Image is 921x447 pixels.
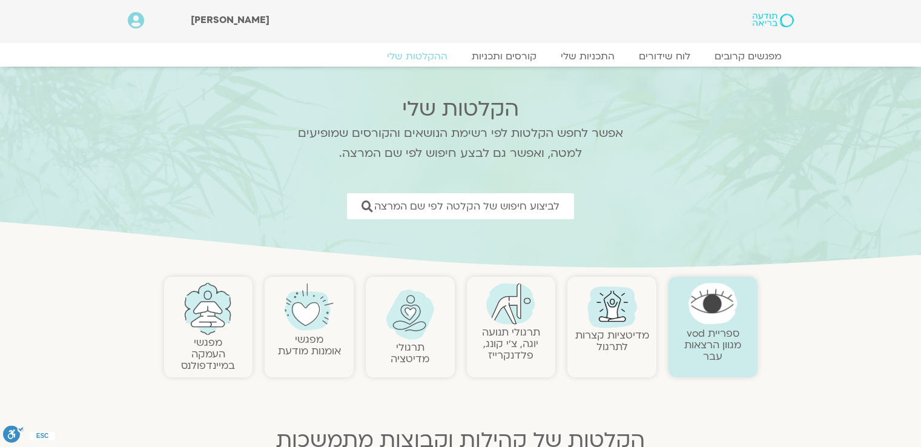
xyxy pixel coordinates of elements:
a: מפגשיאומנות מודעת [278,333,341,358]
a: קורסים ותכניות [460,50,549,62]
a: לביצוע חיפוש של הקלטה לפי שם המרצה [347,193,574,219]
h2: הקלטות שלי [282,97,639,121]
a: ההקלטות שלי [375,50,460,62]
a: תרגולימדיטציה [391,340,429,366]
a: לוח שידורים [627,50,702,62]
p: אפשר לחפש הקלטות לפי רשימת הנושאים והקורסים שמופיעים למטה, ואפשר גם לבצע חיפוש לפי שם המרצה. [282,124,639,164]
a: התכניות שלי [549,50,627,62]
a: מפגשים קרובים [702,50,794,62]
span: לביצוע חיפוש של הקלטה לפי שם המרצה [374,200,560,212]
a: מפגשיהעמקה במיינדפולנס [181,336,235,372]
nav: Menu [128,50,794,62]
a: מדיטציות קצרות לתרגול [575,328,649,354]
a: תרגולי תנועהיוגה, צ׳י קונג, פלדנקרייז [482,325,540,362]
span: [PERSON_NAME] [191,13,269,27]
a: ספריית vodמגוון הרצאות עבר [684,326,741,363]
